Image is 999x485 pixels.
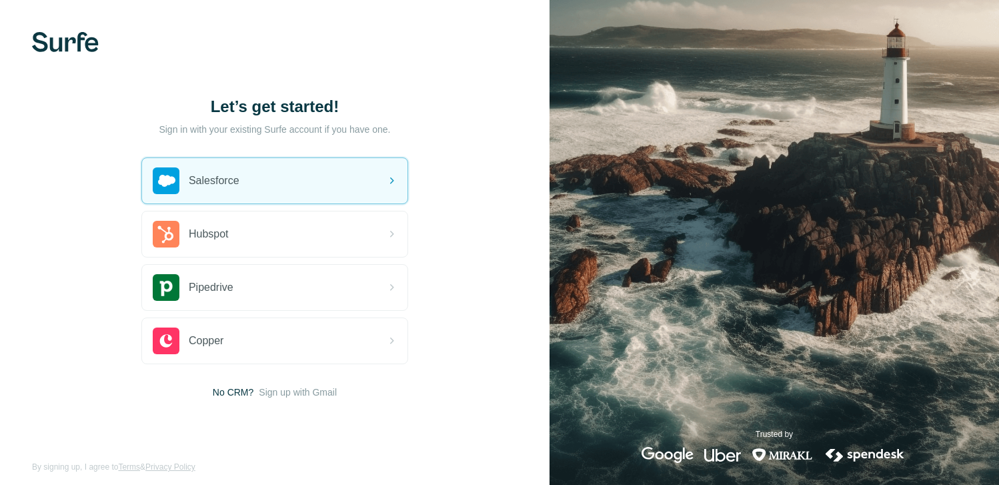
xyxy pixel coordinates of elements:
[189,173,239,189] span: Salesforce
[259,386,337,399] button: Sign up with Gmail
[213,386,253,399] span: No CRM?
[189,333,223,349] span: Copper
[752,447,813,463] img: mirakl's logo
[141,96,408,117] h1: Let’s get started!
[118,462,140,472] a: Terms
[153,221,179,248] img: hubspot's logo
[32,32,99,52] img: Surfe's logo
[189,280,233,296] span: Pipedrive
[824,447,906,463] img: spendesk's logo
[32,461,195,473] span: By signing up, I agree to &
[756,428,793,440] p: Trusted by
[642,447,694,463] img: google's logo
[704,447,741,463] img: uber's logo
[189,226,229,242] span: Hubspot
[153,328,179,354] img: copper's logo
[153,274,179,301] img: pipedrive's logo
[153,167,179,194] img: salesforce's logo
[145,462,195,472] a: Privacy Policy
[159,123,390,136] p: Sign in with your existing Surfe account if you have one.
